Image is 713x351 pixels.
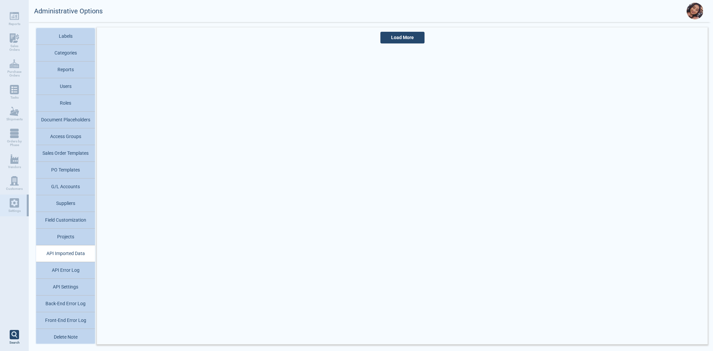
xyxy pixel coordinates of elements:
[36,78,95,95] button: Users
[36,62,95,78] button: Reports
[36,296,95,312] button: Back-End Error Log
[36,112,95,128] button: Document Placeholders
[36,212,95,229] button: Field Customization
[34,7,103,15] h2: Administrative Options
[687,3,703,19] img: Avatar
[36,279,95,296] button: API Settings
[36,145,95,162] button: Sales Order Templates
[36,262,95,279] button: API Error Log
[36,162,95,179] button: PO Templates
[36,95,95,112] button: Roles
[36,195,95,212] button: Suppliers
[9,341,20,345] span: Search
[36,245,95,262] button: API Imported Data
[36,179,95,195] button: G/L Accounts
[36,229,95,245] button: Projects
[380,32,425,43] button: Load More
[36,28,95,45] button: Labels
[36,312,95,329] button: Front-End Error Log
[36,128,95,145] button: Access Groups
[36,45,95,62] button: Categories
[36,329,95,346] button: Delete Note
